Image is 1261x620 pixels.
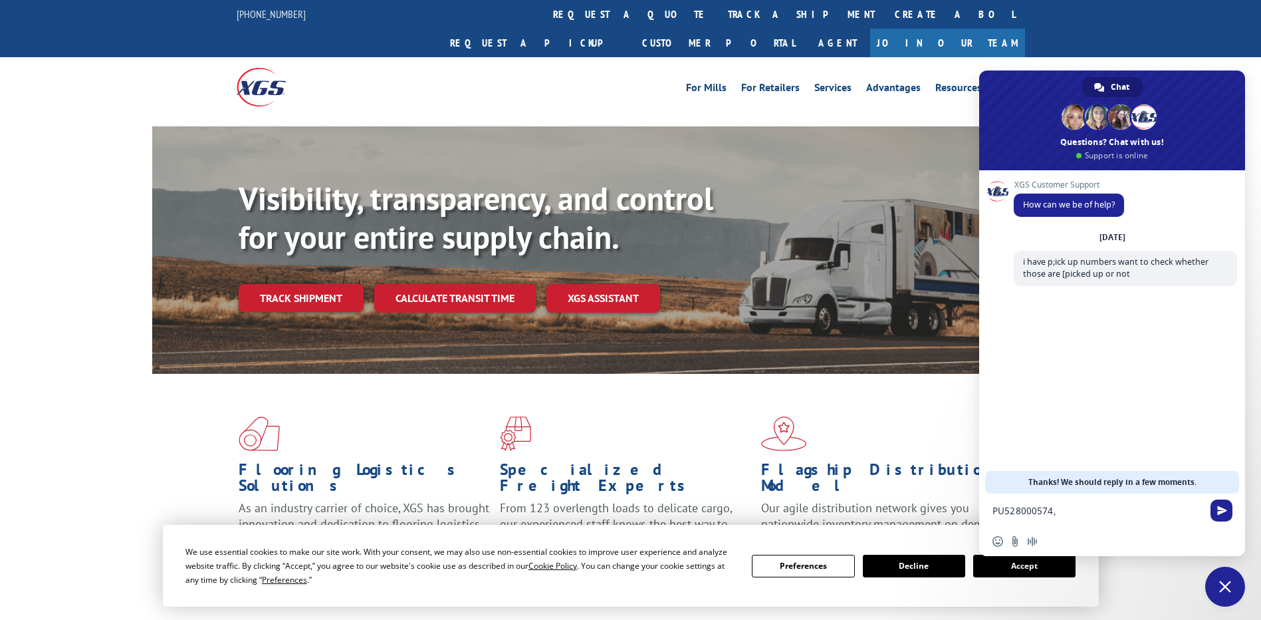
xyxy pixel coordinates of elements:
div: Chat [1082,77,1143,97]
a: Request a pickup [440,29,632,57]
a: Customer Portal [632,29,805,57]
span: Send [1210,500,1232,522]
h1: Specialized Freight Experts [500,462,751,500]
span: Our agile distribution network gives you nationwide inventory management on demand. [761,500,1006,532]
span: Insert an emoji [992,536,1003,547]
a: Join Our Team [870,29,1025,57]
img: xgs-icon-flagship-distribution-model-red [761,416,807,451]
span: Preferences [262,574,307,585]
img: xgs-icon-total-supply-chain-intelligence-red [239,416,280,451]
div: Close chat [1205,567,1245,607]
button: Preferences [752,555,854,577]
a: Track shipment [239,284,364,312]
button: Decline [863,555,965,577]
span: As an industry carrier of choice, XGS has brought innovation and dedication to flooring logistics... [239,500,489,547]
a: Advantages [866,82,921,97]
div: [DATE] [1099,233,1125,241]
a: Services [814,82,852,97]
a: For Mills [686,82,727,97]
span: XGS Customer Support [1014,180,1124,190]
a: For Retailers [741,82,800,97]
span: How can we be of help? [1023,199,1115,210]
span: Audio message [1027,536,1038,547]
a: Agent [805,29,870,57]
span: i have p;ick up numbers want to check whether those are [picked up or not [1023,256,1208,279]
div: We use essential cookies to make our site work. With your consent, we may also use non-essential ... [185,545,736,587]
button: Accept [973,555,1076,577]
h1: Flooring Logistics Solutions [239,462,490,500]
p: From 123 overlength loads to delicate cargo, our experienced staff knows the best way to move you... [500,500,751,559]
textarea: Compose your message... [992,505,1203,517]
a: Resources [935,82,982,97]
span: Send a file [1010,536,1020,547]
span: Chat [1111,77,1129,97]
img: xgs-icon-focused-on-flooring-red [500,416,531,451]
b: Visibility, transparency, and control for your entire supply chain. [239,178,713,257]
span: Cookie Policy [528,560,577,571]
a: XGS ASSISTANT [546,284,660,313]
a: Calculate transit time [374,284,536,313]
h1: Flagship Distribution Model [761,462,1012,500]
span: Thanks! We should reply in a few moments. [1028,471,1197,494]
div: Cookie Consent Prompt [163,525,1099,607]
a: [PHONE_NUMBER] [237,7,306,21]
